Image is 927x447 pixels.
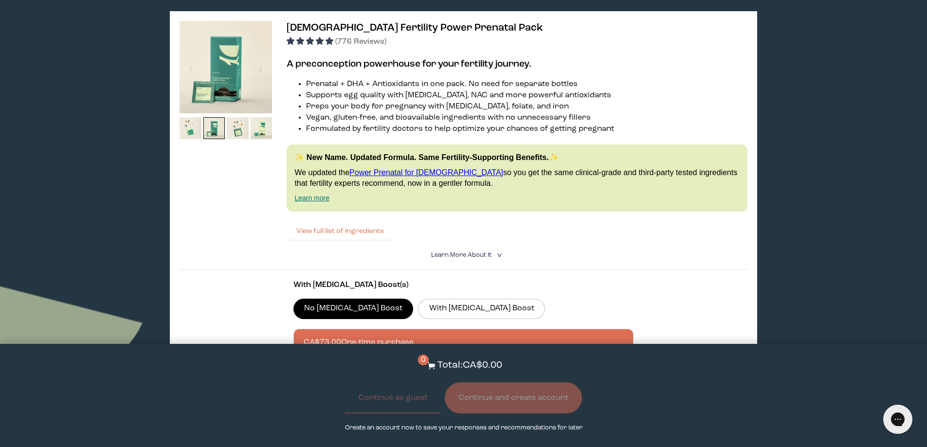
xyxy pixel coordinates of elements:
button: Continue and create account [445,382,582,413]
img: thumbnail image [203,117,225,139]
img: thumbnail image [180,117,201,139]
span: [DEMOGRAPHIC_DATA] Fertility Power Prenatal Pack [287,23,543,33]
img: thumbnail image [180,21,272,113]
span: Learn More About it [431,252,491,258]
strong: A preconception powerhouse for your fertility journey. [287,59,531,69]
li: Supports egg quality with [MEDICAL_DATA], NAC and more powerful antioxidants [306,90,747,101]
img: thumbnail image [251,117,273,139]
p: Create an account now to save your responses and recommendations for later [345,423,582,432]
p: With [MEDICAL_DATA] Boost(s) [293,280,634,291]
a: Learn more [294,194,329,202]
summary: Learn More About it < [431,250,496,260]
li: Vegan, gluten-free, and bioavailable ingredients with no unnecessary fillers [306,112,747,124]
li: Preps your body for pregnancy with [MEDICAL_DATA], folate, and iron [306,101,747,112]
a: Power Prenatal for [DEMOGRAPHIC_DATA] [349,168,503,177]
p: Total: CA$0.00 [437,358,502,373]
p: We updated the so you get the same clinical-grade and third-party tested ingredients that fertili... [294,167,739,189]
label: No [MEDICAL_DATA] Boost [293,299,414,319]
span: 0 [418,355,429,365]
label: With [MEDICAL_DATA] Boost [418,299,545,319]
li: Formulated by fertility doctors to help optimize your chances of getting pregnant [306,124,747,135]
img: thumbnail image [227,117,249,139]
iframe: Gorgias live chat messenger [878,401,917,437]
span: 4.95 stars [287,38,335,46]
strong: ✨ New Name. Updated Formula. Same Fertility-Supporting Benefits.✨ [294,153,558,161]
li: Prenatal + DHA + Antioxidants in one pack. No need for separate bottles [306,79,747,90]
i: < [494,252,503,258]
span: (776 Reviews) [335,38,386,46]
button: Continue as guest [345,382,441,413]
button: View full list of ingredients [287,221,394,241]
